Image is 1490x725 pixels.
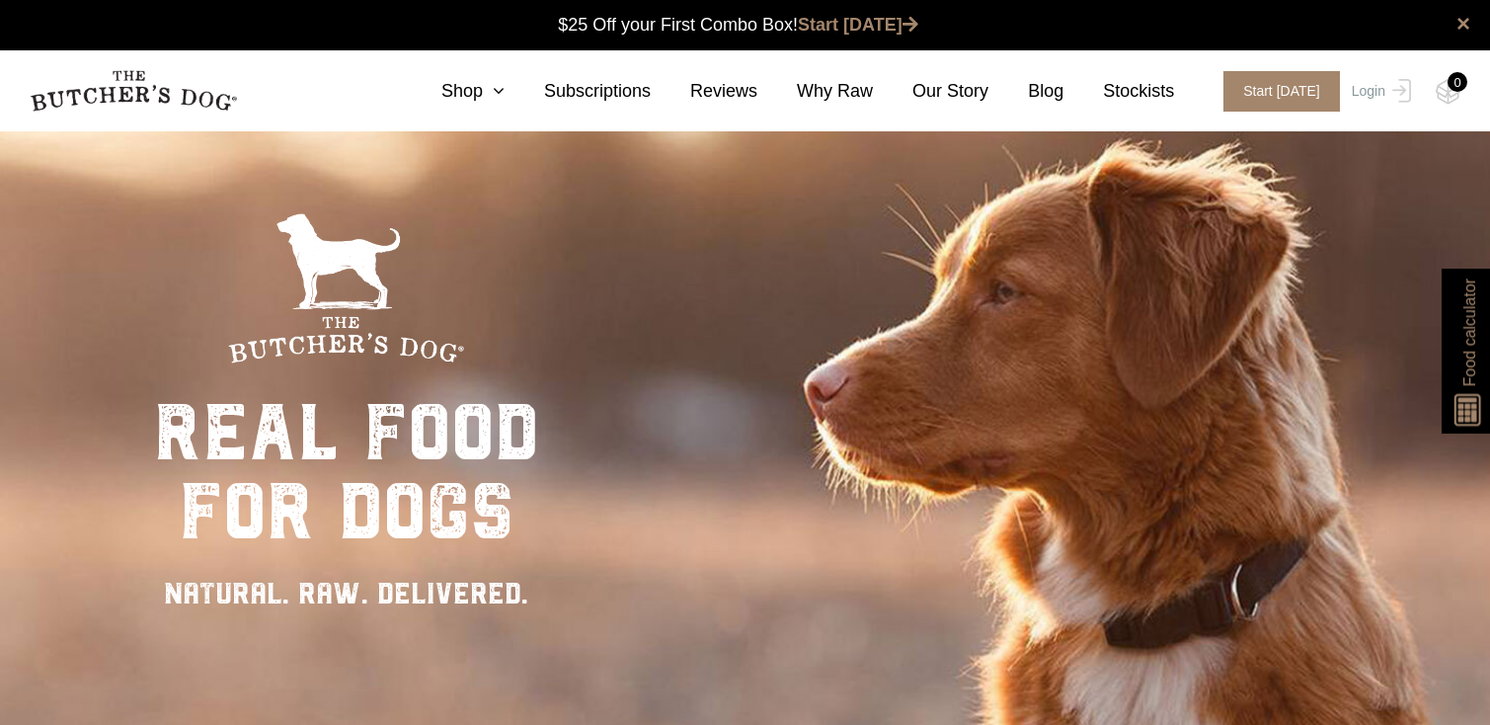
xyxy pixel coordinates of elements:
span: Start [DATE] [1223,71,1340,112]
div: 0 [1448,72,1467,92]
a: Why Raw [757,78,873,105]
a: Shop [402,78,505,105]
a: Subscriptions [505,78,651,105]
div: NATURAL. RAW. DELIVERED. [154,571,539,615]
a: Reviews [651,78,757,105]
img: TBD_Cart-Empty.png [1436,79,1460,105]
span: Food calculator [1457,279,1481,386]
a: Our Story [873,78,988,105]
a: Login [1347,71,1411,112]
a: Start [DATE] [1204,71,1347,112]
a: close [1456,12,1470,36]
a: Start [DATE] [798,15,918,35]
div: real food for dogs [154,393,539,551]
a: Stockists [1063,78,1174,105]
a: Blog [988,78,1063,105]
